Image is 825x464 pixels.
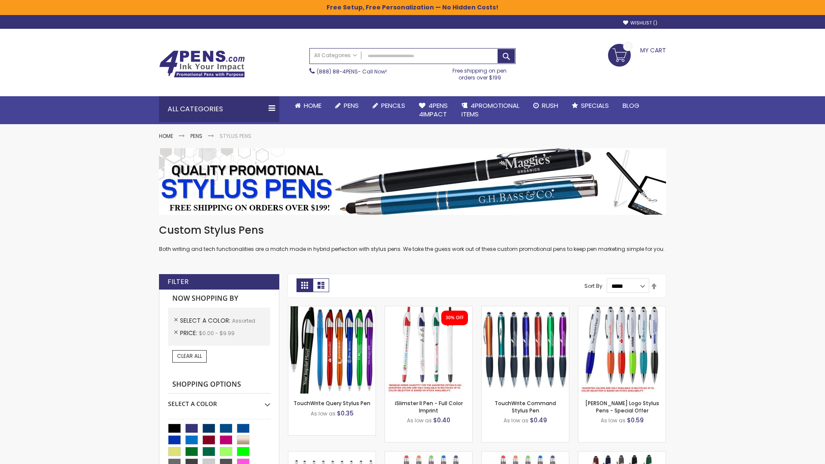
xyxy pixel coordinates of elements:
[578,451,666,458] a: Custom Soft Touch® Metal Pens with Stylus-Assorted
[232,317,255,324] span: Assorted
[578,306,666,313] a: Kimberly Logo Stylus Pens-Assorted
[220,132,251,140] strong: Stylus Pens
[482,451,569,458] a: Islander Softy Gel with Stylus - ColorJet Imprint-Assorted
[407,417,432,424] span: As low as
[159,132,173,140] a: Home
[159,96,279,122] div: All Categories
[310,49,361,63] a: All Categories
[159,223,666,237] h1: Custom Stylus Pens
[446,315,464,321] div: 30% OFF
[412,96,455,124] a: 4Pens4impact
[565,96,616,115] a: Specials
[542,101,558,110] span: Rush
[317,68,387,75] span: - Call Now!
[385,306,472,313] a: iSlimster II - Full Color-Assorted
[180,329,199,337] span: Price
[328,96,366,115] a: Pens
[304,101,321,110] span: Home
[584,282,602,290] label: Sort By
[172,350,207,362] a: Clear All
[433,416,450,424] span: $0.40
[627,416,644,424] span: $0.59
[385,451,472,458] a: Islander Softy Gel Pen with Stylus-Assorted
[317,68,358,75] a: (888) 88-4PENS
[159,50,245,78] img: 4Pens Custom Pens and Promotional Products
[311,410,336,417] span: As low as
[180,316,232,325] span: Select A Color
[314,52,357,59] span: All Categories
[482,306,569,313] a: TouchWrite Command Stylus Pen-Assorted
[337,409,354,418] span: $0.35
[455,96,526,124] a: 4PROMOTIONALITEMS
[288,96,328,115] a: Home
[296,278,313,292] strong: Grid
[504,417,529,424] span: As low as
[190,132,202,140] a: Pens
[623,20,657,26] a: Wishlist
[419,101,448,119] span: 4Pens 4impact
[578,306,666,394] img: Kimberly Logo Stylus Pens-Assorted
[288,306,376,313] a: TouchWrite Query Stylus Pen-Assorted
[177,352,202,360] span: Clear All
[616,96,646,115] a: Blog
[526,96,565,115] a: Rush
[381,101,405,110] span: Pencils
[395,400,463,414] a: iSlimster II Pen - Full Color Imprint
[288,306,376,394] img: TouchWrite Query Stylus Pen-Assorted
[495,400,556,414] a: TouchWrite Command Stylus Pen
[444,64,516,81] div: Free shipping on pen orders over $199
[585,400,659,414] a: [PERSON_NAME] Logo Stylus Pens - Special Offer
[385,306,472,394] img: iSlimster II - Full Color-Assorted
[159,148,666,215] img: Stylus Pens
[288,451,376,458] a: Stiletto Advertising Stylus Pens-Assorted
[581,101,609,110] span: Specials
[159,223,666,253] div: Both writing and tech functionalities are a match made in hybrid perfection with stylus pens. We ...
[344,101,359,110] span: Pens
[168,290,270,308] strong: Now Shopping by
[168,394,270,408] div: Select A Color
[461,101,519,119] span: 4PROMOTIONAL ITEMS
[199,330,235,337] span: $0.00 - $9.99
[168,375,270,394] strong: Shopping Options
[482,306,569,394] img: TouchWrite Command Stylus Pen-Assorted
[601,417,626,424] span: As low as
[623,101,639,110] span: Blog
[366,96,412,115] a: Pencils
[293,400,370,407] a: TouchWrite Query Stylus Pen
[168,277,189,287] strong: Filter
[530,416,547,424] span: $0.49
